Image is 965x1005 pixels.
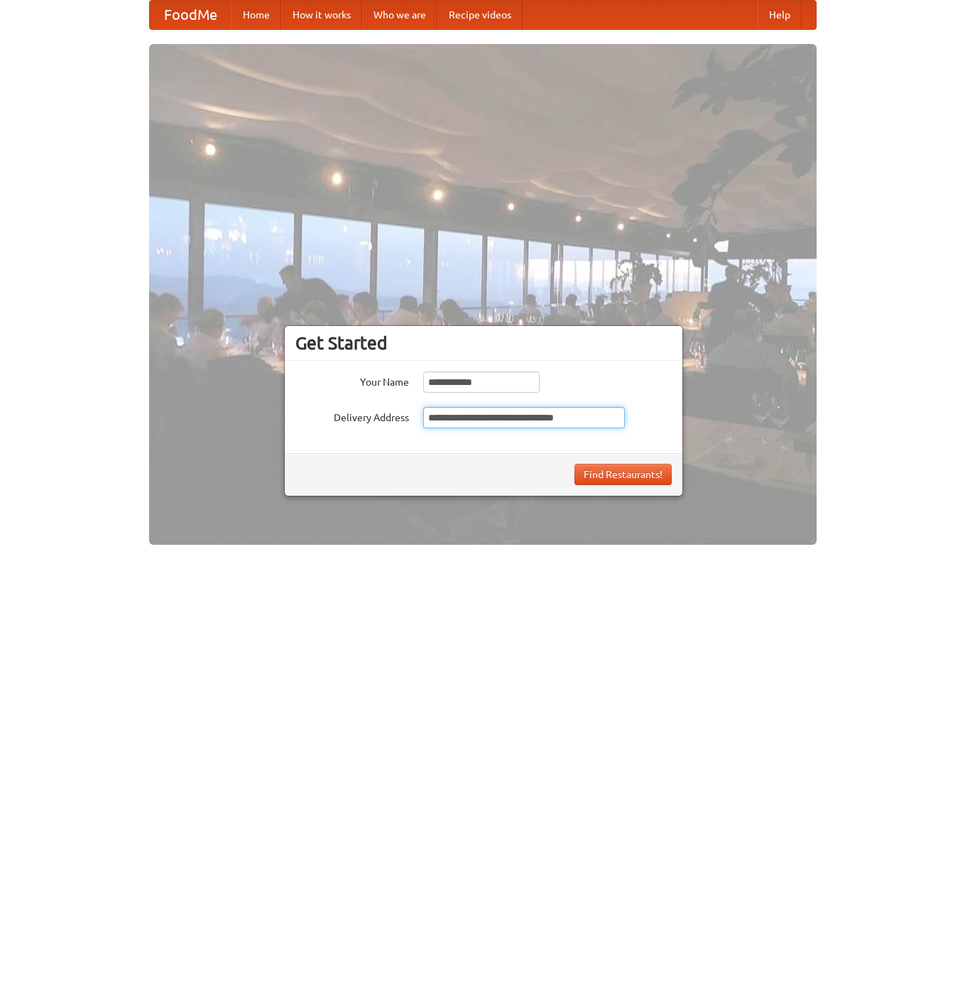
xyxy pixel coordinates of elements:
a: FoodMe [150,1,231,29]
a: Help [758,1,802,29]
label: Delivery Address [295,407,409,425]
a: Who we are [362,1,437,29]
a: Home [231,1,281,29]
a: How it works [281,1,362,29]
h3: Get Started [295,332,672,354]
a: Recipe videos [437,1,523,29]
label: Your Name [295,371,409,389]
button: Find Restaurants! [574,464,672,485]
